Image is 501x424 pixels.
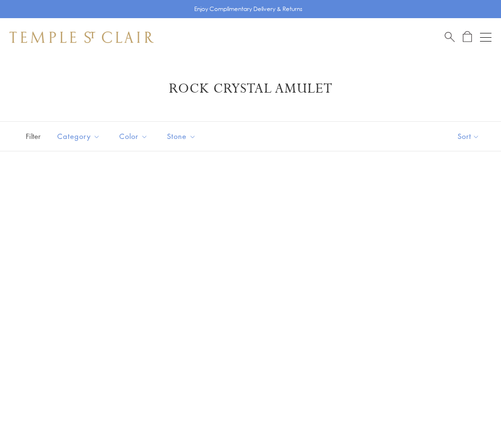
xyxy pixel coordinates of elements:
[52,130,107,142] span: Category
[445,31,455,43] a: Search
[24,80,477,97] h1: Rock Crystal Amulet
[115,130,155,142] span: Color
[463,31,472,43] a: Open Shopping Bag
[194,4,303,14] p: Enjoy Complimentary Delivery & Returns
[480,32,491,43] button: Open navigation
[50,126,107,147] button: Category
[162,130,203,142] span: Stone
[10,32,154,43] img: Temple St. Clair
[436,122,501,151] button: Show sort by
[160,126,203,147] button: Stone
[112,126,155,147] button: Color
